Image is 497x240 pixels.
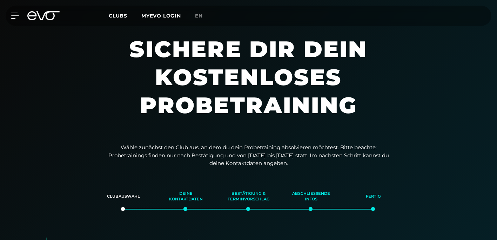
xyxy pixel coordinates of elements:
a: en [195,12,211,20]
div: Clubauswahl [101,187,146,206]
a: Clubs [109,12,141,19]
div: Abschließende Infos [289,187,334,206]
div: Deine Kontaktdaten [163,187,208,206]
span: Clubs [109,13,127,19]
div: Bestätigung & Terminvorschlag [226,187,271,206]
a: MYEVO LOGIN [141,13,181,19]
div: Fertig [351,187,396,206]
span: en [195,13,203,19]
p: Wähle zunächst den Club aus, an dem du dein Probetraining absolvieren möchtest. Bitte beachte: Pr... [108,144,389,167]
h1: Sichere dir dein kostenloses Probetraining [87,35,410,133]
